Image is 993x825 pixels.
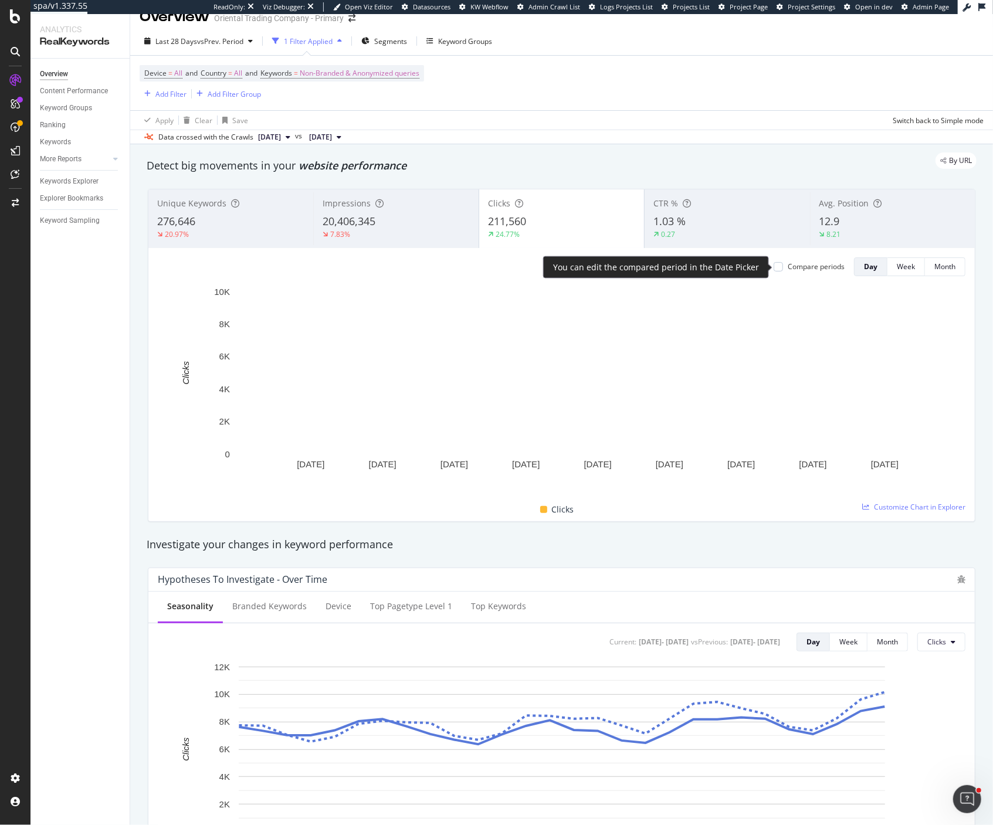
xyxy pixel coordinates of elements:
[219,744,230,754] text: 6K
[470,2,509,11] span: KW Webflow
[167,600,213,612] div: Seasonality
[219,717,230,726] text: 8K
[174,65,182,82] span: All
[864,262,877,271] div: Day
[234,65,242,82] span: All
[653,198,678,209] span: CTR %
[730,2,768,11] span: Project Page
[777,2,835,12] a: Project Settings
[144,68,167,78] span: Device
[297,459,324,469] text: [DATE]
[953,785,981,813] iframe: Intercom live chat
[197,36,243,46] span: vs Prev. Period
[219,799,230,809] text: 2K
[913,2,949,11] span: Admin Page
[140,87,187,101] button: Add Filter
[140,32,257,50] button: Last 28 DaysvsPrev. Period
[917,633,965,651] button: Clicks
[40,68,121,80] a: Overview
[887,257,925,276] button: Week
[874,502,965,512] span: Customize Chart in Explorer
[584,459,612,469] text: [DATE]
[40,85,121,97] a: Content Performance
[158,132,253,142] div: Data crossed with the Crawls
[440,459,468,469] text: [DATE]
[284,36,333,46] div: 1 Filter Applied
[294,68,298,78] span: =
[819,214,840,228] span: 12.9
[213,2,245,12] div: ReadOnly:
[609,637,636,647] div: Current:
[488,198,510,209] span: Clicks
[232,116,248,125] div: Save
[471,600,526,612] div: Top Keywords
[374,36,407,46] span: Segments
[219,319,230,329] text: 8K
[927,637,946,647] span: Clicks
[40,119,121,131] a: Ranking
[422,32,497,50] button: Keyword Groups
[600,2,653,11] span: Logs Projects List
[893,116,984,125] div: Switch back to Simple mode
[40,192,103,205] div: Explorer Bookmarks
[553,262,759,273] div: You can edit the compared period in the Date Picker
[232,600,307,612] div: Branded Keywords
[40,102,121,114] a: Keyword Groups
[40,175,121,188] a: Keywords Explorer
[300,65,419,82] span: Non-Branded & Anonymized queries
[263,2,305,12] div: Viz Debugger:
[867,633,908,651] button: Month
[854,257,887,276] button: Day
[157,198,226,209] span: Unique Keywords
[653,214,686,228] span: 1.03 %
[219,384,230,394] text: 4K
[185,68,198,78] span: and
[40,153,110,165] a: More Reports
[661,229,675,239] div: 0.27
[788,2,835,11] span: Project Settings
[192,87,261,101] button: Add Filter Group
[147,537,977,552] div: Investigate your changes in keyword performance
[459,2,509,12] a: KW Webflow
[552,503,574,517] span: Clicks
[512,459,540,469] text: [DATE]
[797,633,830,651] button: Day
[326,600,351,612] div: Device
[662,2,710,12] a: Projects List
[888,111,984,130] button: Switch back to Simple mode
[214,661,230,671] text: 12K
[219,772,230,782] text: 4K
[819,198,869,209] span: Avg. Position
[201,68,226,78] span: Country
[218,111,248,130] button: Save
[528,2,580,11] span: Admin Crawl List
[228,68,232,78] span: =
[40,215,100,227] div: Keyword Sampling
[258,132,281,142] span: 2025 Sep. 30th
[656,459,683,469] text: [DATE]
[40,68,68,80] div: Overview
[158,286,965,489] div: A chart.
[370,600,452,612] div: Top pagetype Level 1
[40,102,92,114] div: Keyword Groups
[155,116,174,125] div: Apply
[348,14,355,22] div: arrow-right-arrow-left
[844,2,893,12] a: Open in dev
[488,214,526,228] span: 211,560
[673,2,710,11] span: Projects List
[357,32,412,50] button: Segments
[165,229,189,239] div: 20.97%
[225,449,230,459] text: 0
[855,2,893,11] span: Open in dev
[214,287,230,297] text: 10K
[179,111,212,130] button: Clear
[245,68,257,78] span: and
[214,12,344,24] div: Oriental Trading Company - Primary
[219,416,230,426] text: 2K
[827,229,841,239] div: 8.21
[219,352,230,362] text: 6K
[40,175,99,188] div: Keywords Explorer
[214,689,230,699] text: 10K
[402,2,450,12] a: Datasources
[40,85,108,97] div: Content Performance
